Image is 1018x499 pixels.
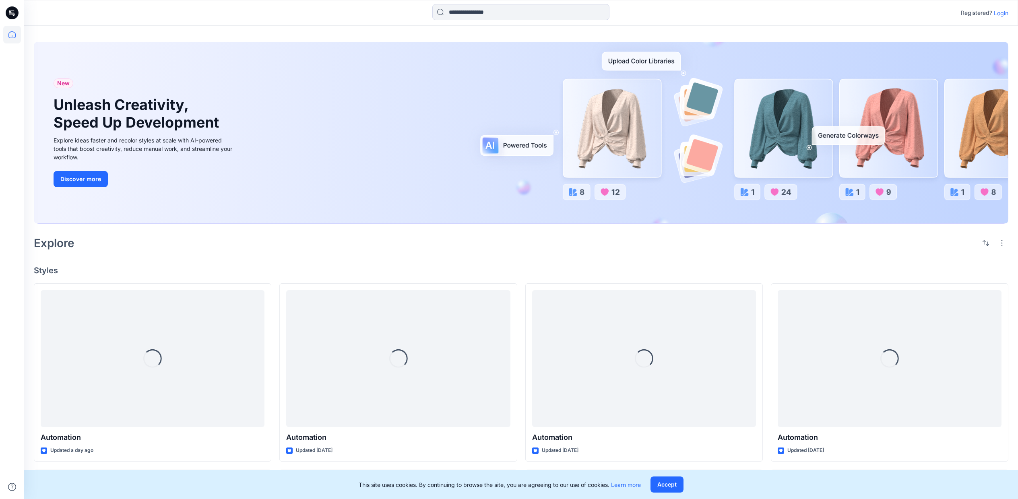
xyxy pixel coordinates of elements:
button: Discover more [54,171,108,187]
p: Login [994,9,1008,17]
p: Updated [DATE] [542,446,578,455]
h2: Explore [34,237,74,249]
p: Automation [286,432,510,443]
p: Automation [41,432,264,443]
p: Updated [DATE] [787,446,824,455]
a: Discover more [54,171,235,187]
p: Automation [532,432,756,443]
p: Automation [778,432,1001,443]
span: New [57,78,70,88]
h1: Unleash Creativity, Speed Up Development [54,96,223,131]
p: This site uses cookies. By continuing to browse the site, you are agreeing to our use of cookies. [359,480,641,489]
a: Learn more [611,481,641,488]
p: Updated [DATE] [296,446,332,455]
div: Explore ideas faster and recolor styles at scale with AI-powered tools that boost creativity, red... [54,136,235,161]
p: Updated a day ago [50,446,93,455]
button: Accept [650,476,683,493]
h4: Styles [34,266,1008,275]
p: Registered? [961,8,992,18]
